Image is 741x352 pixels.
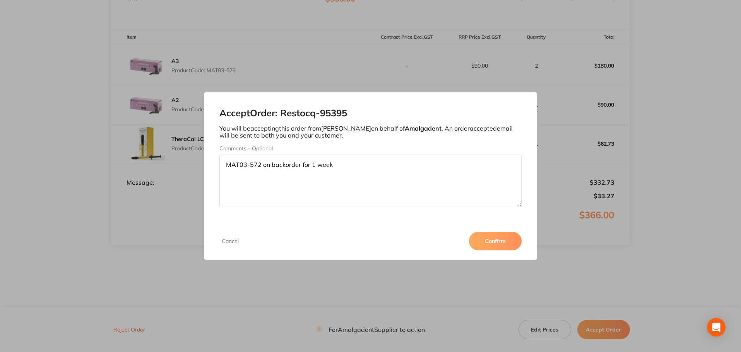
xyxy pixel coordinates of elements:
button: Confirm [469,232,522,250]
div: Open Intercom Messenger [707,318,726,337]
b: Amalgadent [405,124,442,132]
button: Cancel [219,238,241,245]
label: Comments - Optional [219,145,522,151]
p: You will be accepting this order from [PERSON_NAME] on behalf of . An order accepted email will b... [219,125,522,139]
textarea: MAT03-572 on backorder for 1 week [219,155,522,207]
h2: Accept Order: Restocq- 95395 [219,108,522,119]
